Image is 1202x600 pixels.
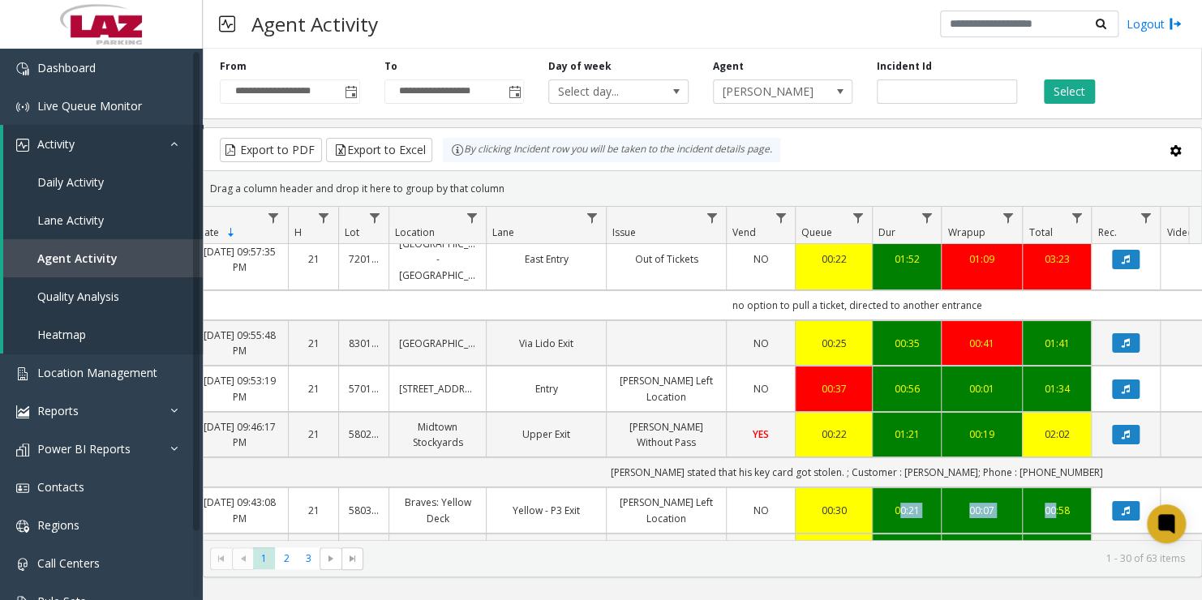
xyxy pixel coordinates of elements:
[882,503,931,518] div: 00:21
[805,503,862,518] a: 00:30
[399,336,476,351] a: [GEOGRAPHIC_DATA]
[37,555,100,571] span: Call Centers
[1032,381,1081,396] a: 01:34
[16,520,29,533] img: 'icon'
[326,138,432,162] button: Export to Excel
[732,225,756,239] span: Vend
[204,207,1201,540] div: Data table
[346,552,358,565] span: Go to the last page
[37,251,118,266] span: Agent Activity
[16,444,29,456] img: 'icon'
[349,503,379,518] a: 580348
[805,426,862,442] a: 00:22
[1032,251,1081,267] a: 03:23
[37,479,84,495] span: Contacts
[1032,426,1081,442] a: 02:02
[349,426,379,442] a: 580264
[37,441,131,456] span: Power BI Reports
[882,381,931,396] a: 00:56
[736,426,785,442] a: YES
[3,125,203,163] a: Activity
[37,365,157,380] span: Location Management
[16,482,29,495] img: 'icon'
[616,373,716,404] a: [PERSON_NAME] Left Location
[616,251,716,267] a: Out of Tickets
[16,405,29,418] img: 'icon'
[805,336,862,351] div: 00:25
[313,207,335,229] a: H Filter Menu
[37,60,96,75] span: Dashboard
[616,419,716,450] a: [PERSON_NAME] Without Pass
[225,226,238,239] span: Sortable
[496,503,596,518] a: Yellow - P3 Exit
[341,80,359,103] span: Toggle popup
[1135,207,1157,229] a: Rec. Filter Menu
[847,207,869,229] a: Queue Filter Menu
[951,336,1012,351] a: 00:41
[201,373,278,404] a: [DATE] 09:53:19 PM
[548,59,612,74] label: Day of week
[753,382,769,396] span: NO
[399,495,476,525] a: Braves: Yellow Deck
[275,547,297,569] span: Page 2
[201,328,278,358] a: [DATE] 09:55:48 PM
[16,558,29,571] img: 'icon'
[324,552,337,565] span: Go to the next page
[1032,336,1081,351] a: 01:41
[736,503,785,518] a: NO
[492,225,514,239] span: Lane
[451,144,464,156] img: infoIcon.svg
[16,139,29,152] img: 'icon'
[947,225,985,239] span: Wrapup
[363,207,385,229] a: Lot Filter Menu
[3,315,203,354] a: Heatmap
[496,381,596,396] a: Entry
[16,101,29,114] img: 'icon'
[1032,503,1081,518] a: 00:58
[505,80,523,103] span: Toggle popup
[253,547,275,569] span: Page 1
[294,225,302,239] span: H
[736,251,785,267] a: NO
[3,239,203,277] a: Agent Activity
[443,138,780,162] div: By clicking Incident row you will be taken to the incident details page.
[770,207,792,229] a: Vend Filter Menu
[713,59,744,74] label: Agent
[997,207,1019,229] a: Wrapup Filter Menu
[801,225,832,239] span: Queue
[951,251,1012,267] div: 01:09
[263,207,285,229] a: Date Filter Menu
[3,163,203,201] a: Daily Activity
[341,547,363,570] span: Go to the last page
[882,426,931,442] div: 01:21
[805,381,862,396] a: 00:37
[37,327,86,342] span: Heatmap
[298,251,328,267] a: 21
[951,426,1012,442] a: 00:19
[714,80,824,103] span: [PERSON_NAME]
[882,336,931,351] div: 00:35
[298,426,328,442] a: 21
[373,551,1185,565] kendo-pager-info: 1 - 30 of 63 items
[753,427,769,441] span: YES
[753,504,769,517] span: NO
[399,419,476,450] a: Midtown Stockyards
[399,381,476,396] a: [STREET_ADDRESS]
[37,403,79,418] span: Reports
[220,59,247,74] label: From
[805,251,862,267] div: 00:22
[878,225,895,239] span: Dur
[3,277,203,315] a: Quality Analysis
[384,59,397,74] label: To
[736,381,785,396] a: NO
[37,98,142,114] span: Live Queue Monitor
[1066,207,1088,229] a: Total Filter Menu
[37,212,104,228] span: Lane Activity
